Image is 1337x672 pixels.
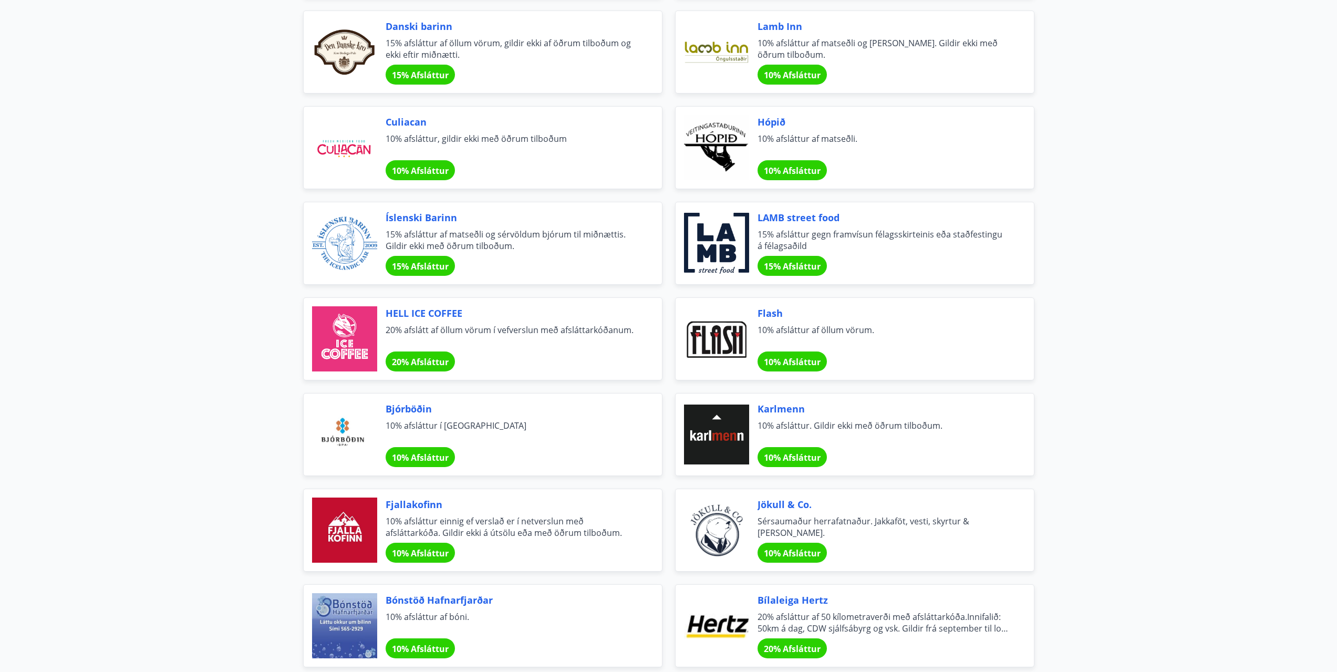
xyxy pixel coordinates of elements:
span: 10% Afsláttur [764,356,821,368]
span: 10% afsláttur af matseðli og [PERSON_NAME]. Gildir ekki með öðrum tilboðum. [758,37,1009,60]
span: 10% Afsláttur [392,452,449,463]
span: Hópið [758,115,1009,129]
span: 15% Afsláttur [392,69,449,81]
span: 10% afsláttur af bóni. [386,611,637,634]
span: 10% Afsláttur [392,165,449,177]
span: 10% afsláttur, gildir ekki með öðrum tilboðum [386,133,637,156]
span: Íslenski Barinn [386,211,637,224]
span: Jökull & Co. [758,498,1009,511]
span: 10% Afsláttur [764,165,821,177]
span: 10% afsláttur af öllum vörum. [758,324,1009,347]
span: Bjórböðin [386,402,637,416]
span: 10% Afsláttur [392,643,449,655]
span: 20% afslátt af öllum vörum í vefverslun með afsláttarkóðanum. [386,324,637,347]
span: Flash [758,306,1009,320]
span: 20% Afsláttur [392,356,449,368]
span: Sérsaumaður herrafatnaður. Jakkaföt, vesti, skyrtur & [PERSON_NAME]. [758,515,1009,539]
span: 15% Afsláttur [764,261,821,272]
span: HELL ICE COFFEE [386,306,637,320]
span: Culiacan [386,115,637,129]
span: Bílaleiga Hertz [758,593,1009,607]
span: 15% Afsláttur [392,261,449,272]
span: 15% afsláttur af öllum vörum, gildir ekki af öðrum tilboðum og ekki eftir miðnætti. [386,37,637,60]
span: 10% afsláttur af matseðli. [758,133,1009,156]
span: 10% afsláttur einnig ef verslað er í netverslun með afsláttarkóða. Gildir ekki á útsölu eða með ö... [386,515,637,539]
span: 10% afsláttur. Gildir ekki með öðrum tilboðum. [758,420,1009,443]
span: 10% Afsláttur [764,547,821,559]
span: 10% Afsláttur [764,69,821,81]
span: 15% afsláttur af matseðli og sérvöldum bjórum til miðnættis. Gildir ekki með öðrum tilboðum. [386,229,637,252]
span: Bónstöð Hafnarfjarðar [386,593,637,607]
span: Fjallakofinn [386,498,637,511]
span: 10% Afsláttur [392,547,449,559]
span: Karlmenn [758,402,1009,416]
span: 15% afsláttur gegn framvísun félagsskirteinis eða staðfestingu á félagsaðild [758,229,1009,252]
span: 20% afsláttur af 50 kílometraverði með afsláttarkóða.Innifalið: 50km á dag, CDW sjálfsábyrg og vs... [758,611,1009,634]
span: 10% Afsláttur [764,452,821,463]
span: 10% afsláttur í [GEOGRAPHIC_DATA] [386,420,637,443]
span: Lamb Inn [758,19,1009,33]
span: LAMB street food [758,211,1009,224]
span: Danski barinn [386,19,637,33]
span: 20% Afsláttur [764,643,821,655]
